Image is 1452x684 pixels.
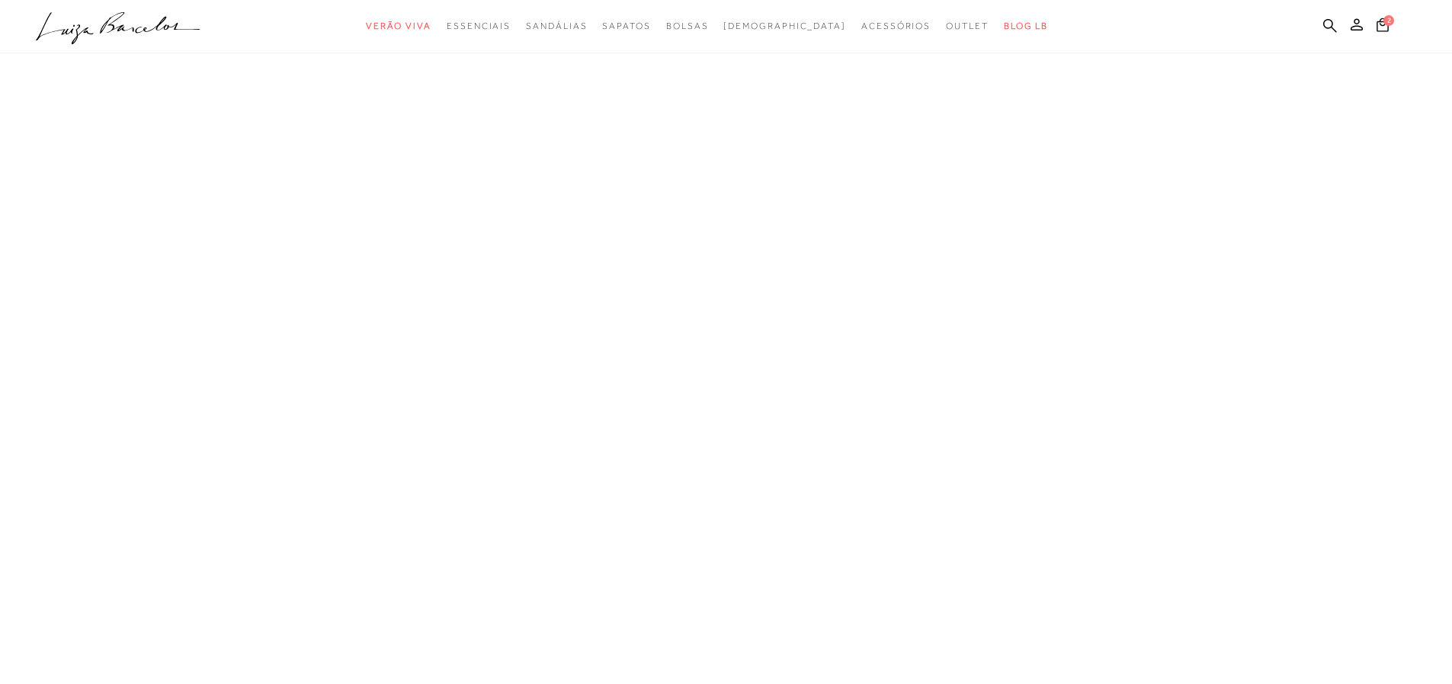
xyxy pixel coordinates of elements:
[366,12,431,40] a: noSubCategoriesText
[946,21,989,31] span: Outlet
[861,21,931,31] span: Acessórios
[526,12,587,40] a: noSubCategoriesText
[602,21,650,31] span: Sapatos
[666,21,709,31] span: Bolsas
[526,21,587,31] span: Sandálias
[447,12,511,40] a: noSubCategoriesText
[666,12,709,40] a: noSubCategoriesText
[1004,21,1048,31] span: BLOG LB
[1383,15,1394,26] span: 2
[602,12,650,40] a: noSubCategoriesText
[1372,17,1393,37] button: 2
[447,21,511,31] span: Essenciais
[723,21,846,31] span: [DEMOGRAPHIC_DATA]
[861,12,931,40] a: noSubCategoriesText
[1004,12,1048,40] a: BLOG LB
[723,12,846,40] a: noSubCategoriesText
[946,12,989,40] a: noSubCategoriesText
[366,21,431,31] span: Verão Viva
